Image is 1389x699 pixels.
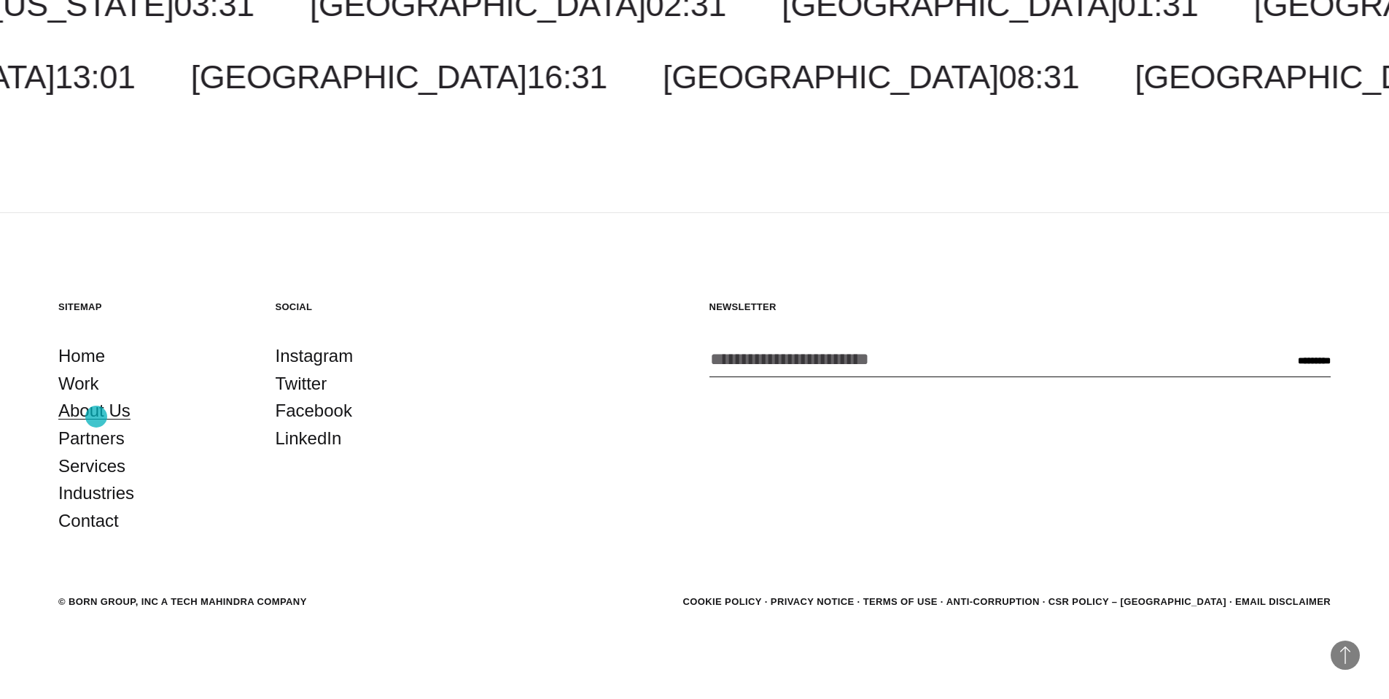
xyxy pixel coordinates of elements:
[58,342,105,370] a: Home
[709,301,1331,313] h5: Newsletter
[58,370,99,398] a: Work
[1331,641,1360,670] button: Back to Top
[58,507,119,535] a: Contact
[1235,596,1331,607] a: Email Disclaimer
[276,397,352,425] a: Facebook
[58,595,307,609] div: © BORN GROUP, INC A Tech Mahindra Company
[771,596,855,607] a: Privacy Notice
[999,58,1079,96] span: 08:31
[276,342,354,370] a: Instagram
[946,596,1040,607] a: Anti-Corruption
[58,425,125,452] a: Partners
[526,58,607,96] span: 16:31
[58,452,125,480] a: Services
[276,301,464,313] h5: Social
[663,58,1079,96] a: [GEOGRAPHIC_DATA]08:31
[58,479,134,507] a: Industries
[863,596,938,607] a: Terms of Use
[58,301,246,313] h5: Sitemap
[191,58,607,96] a: [GEOGRAPHIC_DATA]16:31
[276,425,342,452] a: LinkedIn
[682,596,761,607] a: Cookie Policy
[58,397,131,425] a: About Us
[1048,596,1226,607] a: CSR POLICY – [GEOGRAPHIC_DATA]
[55,58,135,96] span: 13:01
[276,370,327,398] a: Twitter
